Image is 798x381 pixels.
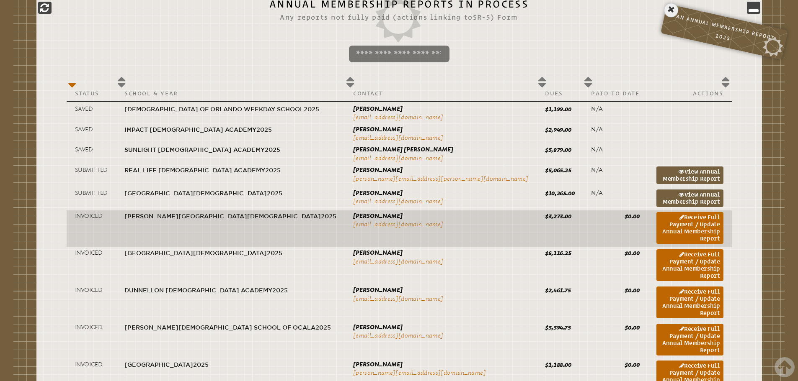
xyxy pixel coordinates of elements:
[75,361,108,369] p: Invoiced
[75,249,108,257] p: Invoiced
[124,361,336,369] p: [GEOGRAPHIC_DATA] 2025
[353,198,444,205] a: [EMAIL_ADDRESS][DOMAIN_NAME]
[353,286,403,294] span: [PERSON_NAME]
[353,105,403,113] span: [PERSON_NAME]
[124,166,336,174] p: Real Life [DEMOGRAPHIC_DATA] Academy 2025
[75,125,108,134] p: Saved
[545,249,574,257] p: 8,116.25
[75,89,108,97] p: Status
[545,323,574,332] p: 3,394.75
[656,166,723,184] a: View Annual Membership Report
[545,361,574,369] p: 1,188.00
[353,126,403,133] span: [PERSON_NAME]
[353,332,444,339] a: [EMAIL_ADDRESS][DOMAIN_NAME]
[75,166,108,174] p: Submitted
[591,212,639,220] p: 0.00
[656,189,723,207] a: View Annual Membership Report
[124,189,336,197] p: [GEOGRAPHIC_DATA][DEMOGRAPHIC_DATA] 2025
[124,146,336,154] p: Sunlight [DEMOGRAPHIC_DATA] Academy 2025
[591,361,639,369] p: 0.00
[656,249,723,281] a: Receive Full Payment / Update Annual Membership Report
[353,134,444,141] a: [EMAIL_ADDRESS][DOMAIN_NAME]
[75,286,108,294] p: Invoiced
[666,10,782,54] p: An Annual Membership Report 2025
[545,89,574,97] p: Dues
[124,212,336,220] p: [PERSON_NAME][GEOGRAPHIC_DATA][DEMOGRAPHIC_DATA] 2025
[124,105,336,113] p: [DEMOGRAPHIC_DATA] of Orlando Weekday School 2025
[545,166,574,174] p: 5,065.25
[124,125,336,134] p: Impact [DEMOGRAPHIC_DATA] Academy 2025
[353,189,403,197] span: [PERSON_NAME]
[545,212,574,220] p: 3,273.00
[591,105,639,113] p: N/A
[353,361,403,368] span: [PERSON_NAME]
[591,189,639,197] p: N/A
[75,146,108,154] p: Saved
[656,286,723,318] a: Receive Full Payment / Update Annual Membership Report
[545,189,574,197] p: 10,268.00
[75,212,108,220] p: Invoiced
[591,146,639,154] p: N/A
[353,175,528,182] a: [PERSON_NAME][EMAIL_ADDRESS][PERSON_NAME][DOMAIN_NAME]
[353,324,403,331] span: [PERSON_NAME]
[353,114,444,121] a: [EMAIL_ADDRESS][DOMAIN_NAME]
[656,89,723,97] p: Actions
[353,249,403,256] span: [PERSON_NAME]
[353,258,444,265] a: [EMAIL_ADDRESS][DOMAIN_NAME]
[591,323,639,332] p: 0.00
[353,166,403,174] span: [PERSON_NAME]
[656,324,723,355] a: Receive Full Payment / Update Annual Membership Report
[545,105,574,113] p: 1,199.00
[353,212,403,220] span: [PERSON_NAME]
[591,89,639,97] p: Paid to Date
[661,4,788,60] div: westminster-academy-annual-membership-report-2025
[353,146,453,153] span: [PERSON_NAME] [PERSON_NAME]
[353,221,444,228] a: [EMAIL_ADDRESS][DOMAIN_NAME]
[545,286,574,294] p: 2,461.75
[124,89,336,97] p: School & Year
[353,369,486,376] a: [PERSON_NAME][EMAIL_ADDRESS][DOMAIN_NAME]
[353,295,444,302] a: [EMAIL_ADDRESS][DOMAIN_NAME]
[591,249,639,257] p: 0.00
[591,166,639,174] p: N/A
[656,212,723,244] a: Receive Full Payment / Update Annual Membership Report
[75,105,108,113] p: Saved
[545,125,574,134] p: 2,949.00
[124,323,336,332] p: [PERSON_NAME][DEMOGRAPHIC_DATA] School of Ocala 2025
[353,155,444,162] a: [EMAIL_ADDRESS][DOMAIN_NAME]
[124,286,336,294] p: Dunnellon [DEMOGRAPHIC_DATA] Academy 2025
[591,125,639,134] p: N/A
[75,323,108,332] p: Invoiced
[591,286,639,294] p: 0.00
[353,89,528,97] p: Contact
[124,249,336,257] p: [GEOGRAPHIC_DATA][DEMOGRAPHIC_DATA] 2025
[545,146,574,154] p: 5,879.00
[75,189,108,197] p: Submitted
